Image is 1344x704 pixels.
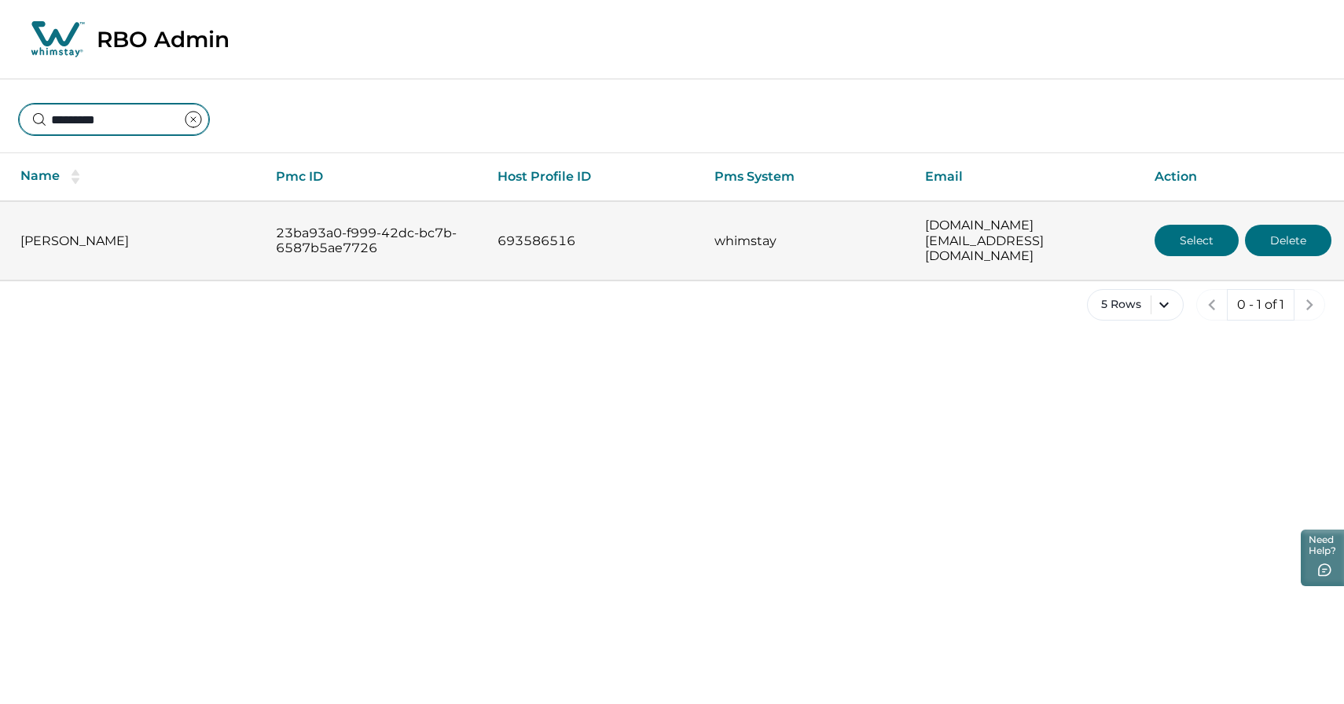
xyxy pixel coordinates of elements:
p: 693586516 [498,233,689,249]
button: Select [1155,225,1239,256]
button: previous page [1196,289,1228,321]
button: next page [1294,289,1325,321]
button: Delete [1245,225,1331,256]
th: Host Profile ID [485,153,702,201]
p: 23ba93a0-f999-42dc-bc7b-6587b5ae7726 [276,225,472,256]
p: whimstay [714,233,900,249]
p: RBO Admin [97,26,230,53]
th: Action [1142,153,1344,201]
button: 5 Rows [1087,289,1184,321]
button: sorting [60,169,91,185]
th: Pms System [702,153,913,201]
p: [DOMAIN_NAME][EMAIL_ADDRESS][DOMAIN_NAME] [925,218,1129,264]
button: clear input [178,104,209,135]
th: Email [913,153,1142,201]
button: 0 - 1 of 1 [1227,289,1294,321]
p: 0 - 1 of 1 [1237,297,1284,313]
p: [PERSON_NAME] [20,233,251,249]
th: Pmc ID [263,153,484,201]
